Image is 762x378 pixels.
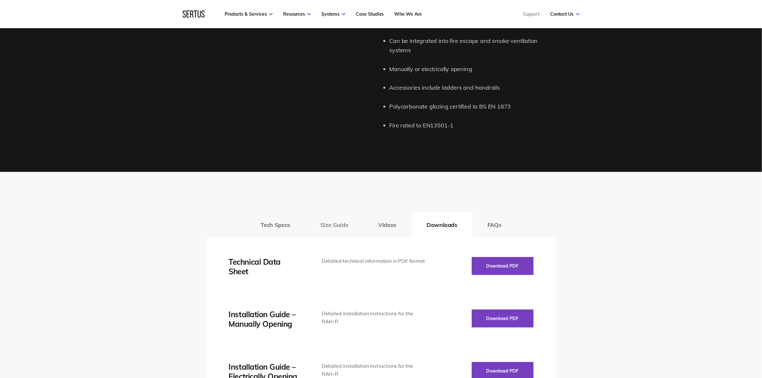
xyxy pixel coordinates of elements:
[246,212,305,238] button: Tech Specs
[322,257,428,265] div: Detailed technical information in PDF format
[229,310,302,329] div: Installation Guide – Manually Opening
[363,212,412,238] button: Videos
[283,11,311,17] a: Resources
[321,11,345,17] a: Systems
[472,257,533,275] button: Download PDF
[389,102,556,111] li: Polycarbonate glazing certified to BS EN 1873
[389,36,556,55] li: Can be integrated into fire escape and smoke ventilation systems
[389,65,556,74] li: Manually or electrically opening
[305,212,363,238] button: Size Guide
[395,11,422,17] a: Who We Are
[322,310,428,326] div: Detailed installation instructions for the RAH-R
[472,310,533,327] button: Download PDF
[356,11,384,17] a: Case Studies
[523,11,540,17] a: Support
[229,257,302,276] div: Technical Data Sheet
[550,11,580,17] a: Contact Us
[472,212,517,238] button: FAQs
[389,83,556,92] li: Accessories include ladders and handrails
[389,121,556,130] li: Fire rated to EN13501-1
[225,11,273,17] a: Products & Services
[647,304,762,378] iframe: Chat Widget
